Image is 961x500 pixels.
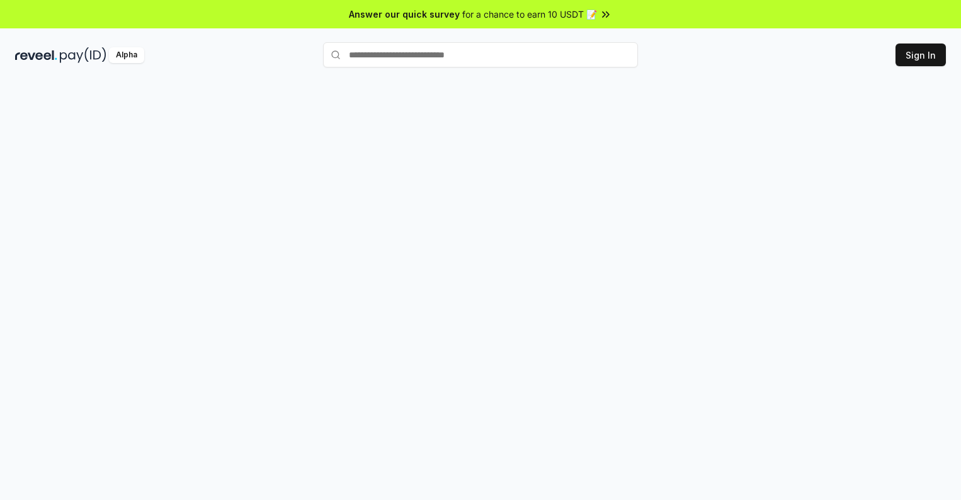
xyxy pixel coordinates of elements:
[462,8,597,21] span: for a chance to earn 10 USDT 📝
[109,47,144,63] div: Alpha
[349,8,460,21] span: Answer our quick survey
[896,44,946,66] button: Sign In
[60,47,106,63] img: pay_id
[15,47,57,63] img: reveel_dark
